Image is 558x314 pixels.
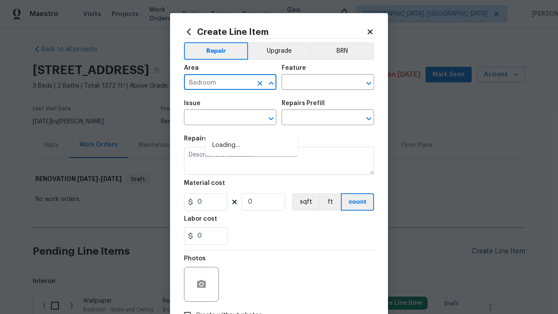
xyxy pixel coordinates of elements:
button: sqft [292,193,319,211]
button: Upgrade [248,42,310,60]
h5: Material cost [184,180,225,186]
button: Repair [184,42,248,60]
h5: Area [184,65,199,71]
div: Loading… [205,135,298,156]
button: ft [319,193,341,211]
h5: Issue [184,100,201,106]
h2: Create Line Item [184,27,366,37]
button: Clear [254,77,266,89]
button: count [341,193,374,211]
button: Open [363,113,375,125]
h5: Repairs needed [184,136,232,142]
h5: Repairs Prefill [282,100,325,106]
button: Open [265,113,277,125]
h5: Labor cost [184,216,217,222]
button: BRN [310,42,374,60]
h5: Feature [282,65,306,71]
button: Open [363,77,375,89]
h5: Photos [184,256,206,262]
button: Close [265,77,277,89]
